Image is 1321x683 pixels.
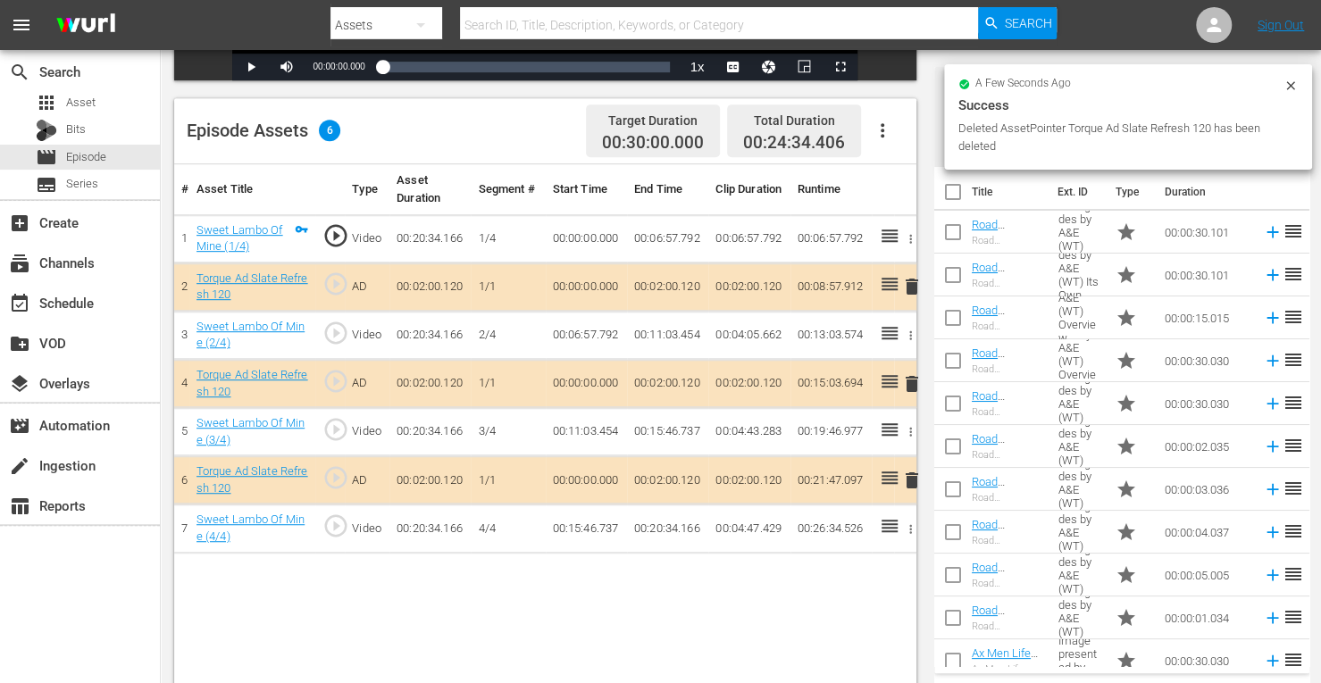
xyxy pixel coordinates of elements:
[345,408,389,456] td: Video
[383,62,671,72] div: Progress Bar
[196,271,308,302] a: Torque Ad Slate Refresh 120
[786,54,822,80] button: Picture-in-Picture
[790,360,872,408] td: 00:15:03.694
[1283,263,1304,285] span: reorder
[1283,649,1304,671] span: reorder
[708,164,790,215] th: Clip Duration
[345,311,389,359] td: Video
[1051,339,1108,382] td: Road Renegades by A&E (WT) Overview Gnarly 30
[345,262,389,311] td: AD
[546,311,627,359] td: 00:06:57.792
[1116,564,1137,586] span: Promo
[972,492,1044,504] div: Road Renegades Channel ID 3
[471,456,545,504] td: 1/1
[9,415,30,437] span: Automation
[322,368,349,395] span: play_circle_outline
[1051,554,1108,596] td: Road Renegades by A&E (WT) Channel ID 5
[972,406,1044,418] div: Road Renegades by A&E (WT) Parking Wars 30
[546,456,627,504] td: 00:00:00.000
[389,408,471,456] td: 00:20:34.166
[901,467,923,493] button: delete
[9,455,30,477] span: Ingestion
[1258,18,1304,32] a: Sign Out
[708,408,790,456] td: 00:04:43.283
[901,371,923,396] button: delete
[972,561,1035,601] a: Road Renegades Channel ID 5
[1105,167,1154,217] th: Type
[319,120,340,141] span: 6
[1116,607,1137,629] span: Promo
[708,504,790,553] td: 00:04:47.429
[972,278,1044,289] div: Road Renegades by A&E (WT) Its Own Channel 30
[322,416,349,443] span: play_circle_outline
[1263,608,1283,628] svg: Add to Episode
[1283,221,1304,242] span: reorder
[958,95,1298,116] div: Success
[471,214,545,262] td: 1/4
[322,512,349,539] span: play_circle_outline
[1116,393,1137,414] span: Promo
[1116,650,1137,671] span: Promo
[1283,478,1304,499] span: reorder
[546,360,627,408] td: 00:00:00.000
[174,360,189,408] td: 4
[1158,554,1256,596] td: 00:00:05.005
[1158,425,1256,468] td: 00:00:02.035
[1154,167,1261,217] th: Duration
[743,132,845,153] span: 00:24:34.406
[708,456,790,504] td: 00:02:00.120
[708,311,790,359] td: 00:04:05.662
[1116,479,1137,500] span: Promo
[389,504,471,553] td: 00:20:34.166
[174,262,189,311] td: 2
[978,7,1057,39] button: Search
[901,276,923,297] span: delete
[1051,382,1108,425] td: Road Renegades by A&E (WT) Parking Wars 30
[972,621,1044,632] div: Road Renegades Channel ID 1
[546,504,627,553] td: 00:15:46.737
[174,214,189,262] td: 1
[1005,7,1052,39] span: Search
[345,456,389,504] td: AD
[174,456,189,504] td: 6
[627,214,708,262] td: 00:06:57.792
[1158,211,1256,254] td: 00:00:30.101
[901,470,923,491] span: delete
[9,496,30,517] span: Reports
[345,360,389,408] td: AD
[471,360,545,408] td: 1/1
[11,14,32,36] span: menu
[36,174,57,196] span: Series
[389,164,471,215] th: Asset Duration
[313,62,364,71] span: 00:00:00.000
[1263,222,1283,242] svg: Add to Episode
[743,108,845,133] div: Total Duration
[174,164,189,215] th: #
[790,311,872,359] td: 00:13:03.574
[1263,651,1283,671] svg: Add to Episode
[322,320,349,346] span: play_circle_outline
[389,456,471,504] td: 00:02:00.120
[174,311,189,359] td: 3
[627,262,708,311] td: 00:02:00.120
[1263,394,1283,413] svg: Add to Episode
[1283,435,1304,456] span: reorder
[1158,254,1256,296] td: 00:00:30.101
[1116,521,1137,543] span: Promo
[708,214,790,262] td: 00:06:57.792
[345,504,389,553] td: Video
[36,120,57,141] div: Bits
[972,449,1044,461] div: Road Renegades Channel ID 2
[1263,522,1283,542] svg: Add to Episode
[43,4,129,46] img: ans4CAIJ8jUAAAAAAAAAAAAAAAAAAAAAAAAgQb4GAAAAAAAAAAAAAAAAAAAAAAAAJMjXAAAAAAAAAAAAAAAAAAAAAAAAgAT5G...
[972,663,1044,675] div: Ax Men Life Image presented by History ( New logo) 30
[1116,221,1137,243] span: Promo
[627,456,708,504] td: 00:02:00.120
[1283,306,1304,328] span: reorder
[1263,437,1283,456] svg: Add to Episode
[972,304,1043,384] a: Road Renegades by A&E (WT) Overview Cutdown Gnarly 15
[972,518,1035,558] a: Road Renegades Channel ID 4
[1051,425,1108,468] td: Road Renegades by A&E (WT) Channel ID 2
[187,120,340,141] div: Episode Assets
[972,363,1044,375] div: Road Renegades by A&E (WT) Overview Gnarly 30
